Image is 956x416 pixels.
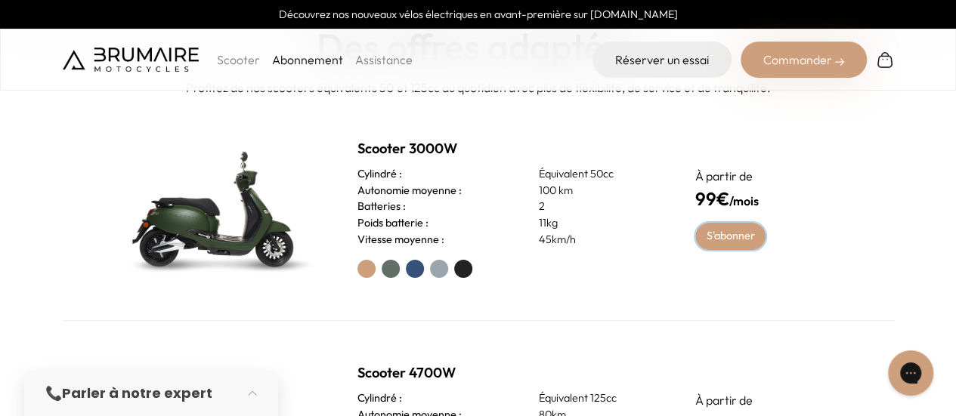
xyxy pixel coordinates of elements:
[876,51,894,69] img: Panier
[880,345,941,401] iframe: Gorgias live chat messenger
[695,223,766,250] a: S'abonner
[741,42,867,78] div: Commander
[357,138,659,159] h2: Scooter 3000W
[357,183,462,199] h3: Autonomie moyenne :
[695,187,729,210] span: 99€
[110,133,322,284] img: Scooter Brumaire vert
[357,362,659,384] h2: Scooter 4700W
[835,57,844,66] img: right-arrow-2.png
[538,390,658,407] p: Équivalent 125cc
[538,199,658,215] p: 2
[538,232,658,248] p: 45km/h
[272,52,343,67] a: Abonnement
[695,167,846,185] p: À partir de
[538,183,658,199] p: 100 km
[357,199,406,215] h3: Batteries :
[695,391,846,409] p: À partir de
[538,166,658,183] p: Équivalent 50cc
[538,215,658,232] p: 11kg
[217,51,260,69] p: Scooter
[357,166,402,183] h3: Cylindré :
[695,185,846,212] h4: /mois
[63,48,199,72] img: Brumaire Motocycles
[355,52,413,67] a: Assistance
[592,42,732,78] a: Réserver un essai
[357,215,428,232] h3: Poids batterie :
[357,232,444,248] h3: Vitesse moyenne :
[357,390,402,407] h3: Cylindré :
